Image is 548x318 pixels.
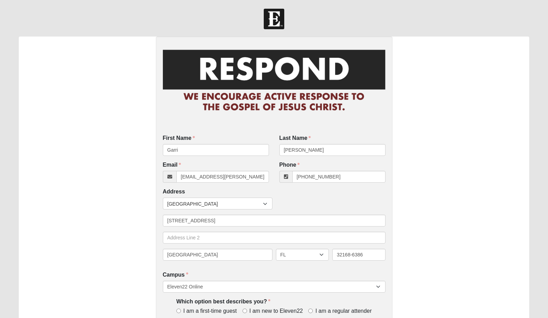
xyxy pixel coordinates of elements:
[176,298,270,306] label: Which option best describes you?
[332,249,386,261] input: Zip
[163,188,185,196] label: Address
[163,215,386,226] input: Address Line 1
[163,271,188,279] label: Campus
[163,161,181,169] label: Email
[264,9,284,29] img: Church of Eleven22 Logo
[279,134,311,142] label: Last Name
[279,161,300,169] label: Phone
[167,198,263,210] span: [GEOGRAPHIC_DATA]
[163,134,195,142] label: First Name
[163,249,272,261] input: City
[163,43,386,118] img: RespondCardHeader.png
[163,232,386,244] input: Address Line 2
